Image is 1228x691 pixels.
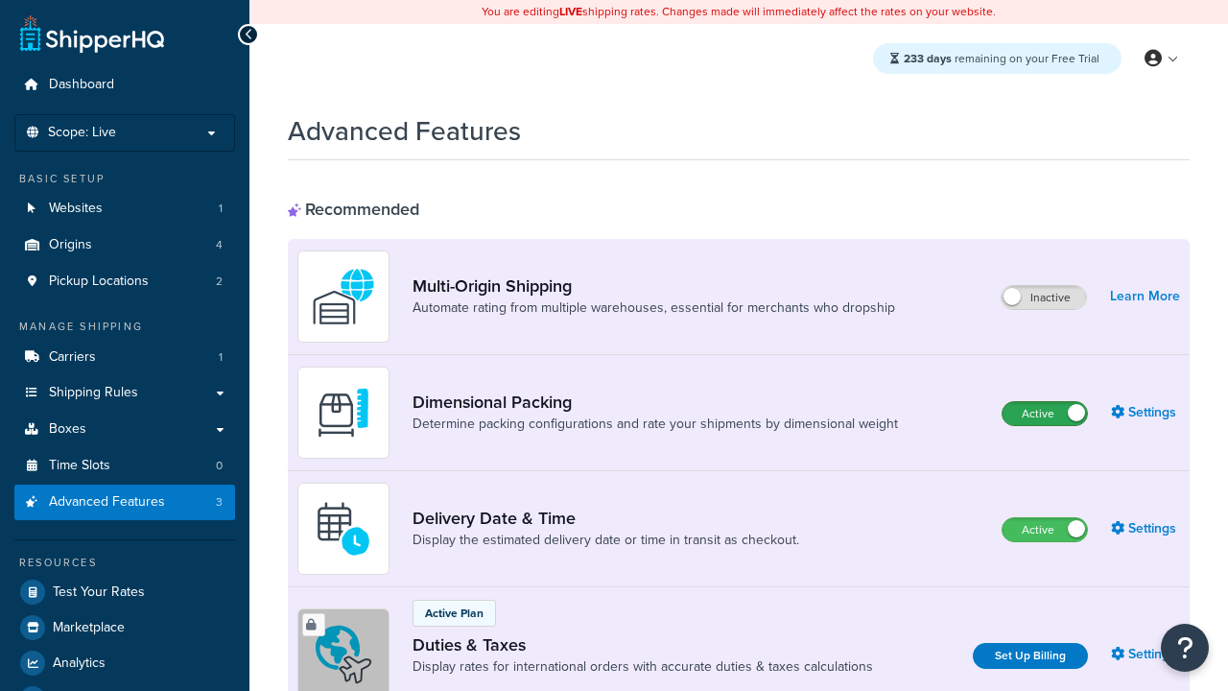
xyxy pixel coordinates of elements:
strong: 233 days [904,50,952,67]
a: Settings [1111,399,1180,426]
div: Basic Setup [14,171,235,187]
li: Pickup Locations [14,264,235,299]
label: Inactive [1002,286,1086,309]
a: Automate rating from multiple warehouses, essential for merchants who dropship [413,298,895,318]
a: Dimensional Packing [413,392,898,413]
a: Learn More [1110,283,1180,310]
li: Advanced Features [14,485,235,520]
span: 4 [216,237,223,253]
a: Carriers1 [14,340,235,375]
span: remaining on your Free Trial [904,50,1099,67]
a: Multi-Origin Shipping [413,275,895,297]
span: Marketplace [53,620,125,636]
a: Advanced Features3 [14,485,235,520]
a: Duties & Taxes [413,634,873,655]
span: Boxes [49,421,86,438]
a: Websites1 [14,191,235,226]
button: Open Resource Center [1161,624,1209,672]
span: 0 [216,458,223,474]
a: Test Your Rates [14,575,235,609]
a: Delivery Date & Time [413,508,799,529]
span: 1 [219,201,223,217]
a: Pickup Locations2 [14,264,235,299]
li: Time Slots [14,448,235,484]
li: Websites [14,191,235,226]
span: Websites [49,201,103,217]
a: Set Up Billing [973,643,1088,669]
span: Shipping Rules [49,385,138,401]
a: Boxes [14,412,235,447]
p: Active Plan [425,605,484,622]
span: Time Slots [49,458,110,474]
a: Analytics [14,646,235,680]
div: Manage Shipping [14,319,235,335]
a: Determine packing configurations and rate your shipments by dimensional weight [413,415,898,434]
a: Marketplace [14,610,235,645]
div: Resources [14,555,235,571]
a: Origins4 [14,227,235,263]
span: Advanced Features [49,494,165,511]
label: Active [1003,402,1087,425]
span: 1 [219,349,223,366]
span: Test Your Rates [53,584,145,601]
h1: Advanced Features [288,112,521,150]
img: gfkeb5ejjkALwAAAABJRU5ErkJggg== [310,495,377,562]
span: 3 [216,494,223,511]
img: WatD5o0RtDAAAAAElFTkSuQmCC [310,263,377,330]
img: DTVBYsAAAAAASUVORK5CYII= [310,379,377,446]
div: Recommended [288,199,419,220]
span: Origins [49,237,92,253]
a: Time Slots0 [14,448,235,484]
label: Active [1003,518,1087,541]
li: Origins [14,227,235,263]
span: Scope: Live [48,125,116,141]
a: Display rates for international orders with accurate duties & taxes calculations [413,657,873,677]
a: Display the estimated delivery date or time in transit as checkout. [413,531,799,550]
a: Settings [1111,641,1180,668]
b: LIVE [559,3,582,20]
a: Shipping Rules [14,375,235,411]
span: 2 [216,274,223,290]
span: Pickup Locations [49,274,149,290]
span: Dashboard [49,77,114,93]
a: Dashboard [14,67,235,103]
span: Analytics [53,655,106,672]
span: Carriers [49,349,96,366]
li: Carriers [14,340,235,375]
a: Settings [1111,515,1180,542]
